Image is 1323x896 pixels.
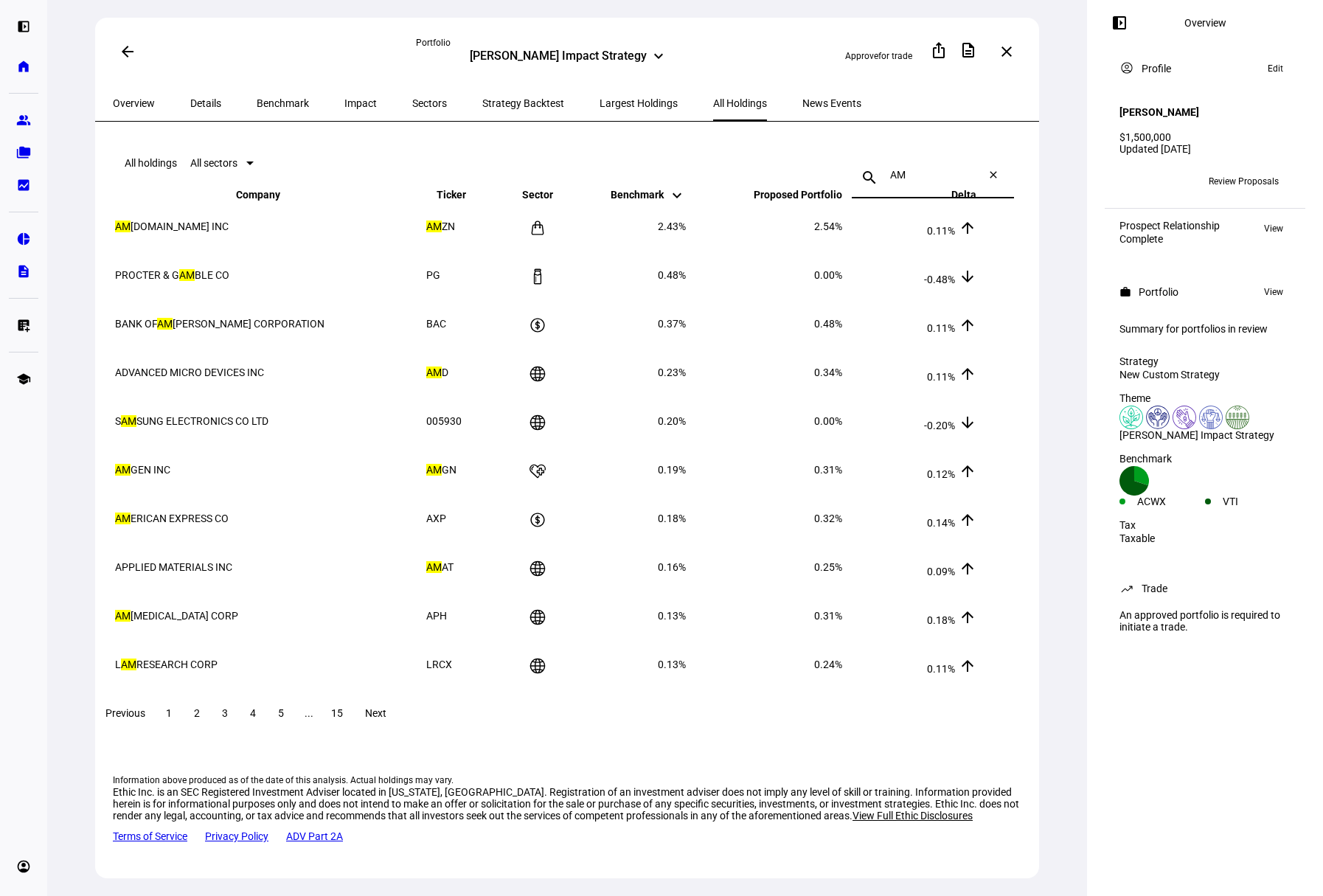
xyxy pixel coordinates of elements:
a: description [9,257,38,286]
mark: AM [115,513,131,524]
span: ... [305,707,313,719]
button: ... [296,698,322,728]
mat-icon: left_panel_open [1111,14,1128,32]
span: View Full Ethic Disclosures [853,810,973,822]
mat-icon: ios_share [930,41,948,59]
div: Trade [1142,583,1167,594]
div: Taxable [1119,532,1291,544]
span: 4 [250,707,256,719]
button: Approvefor trade [833,44,924,68]
span: Impact [344,98,377,108]
img: sustainableAgriculture.colored.svg [1226,406,1249,429]
a: Terms of Service [113,830,187,842]
a: bid_landscape [9,170,38,200]
span: Edit [1268,60,1283,77]
mat-icon: trending_up [1119,581,1134,596]
span: 0.14% [927,517,955,529]
mark: AM [121,659,136,670]
span: 0.19% [658,464,686,476]
eth-data-table-title: All holdings [125,157,177,169]
span: PG [426,269,440,281]
mat-icon: arrow_upward [959,219,976,237]
eth-mat-symbol: pie_chart [16,232,31,246]
div: Ethic Inc. is an SEC Registered Investment Adviser located in [US_STATE], [GEOGRAPHIC_DATA]. Regi... [113,786,1026,822]
mat-icon: arrow_back [119,43,136,60]
span: AXP [426,513,446,524]
span: 0.24% [814,659,842,670]
eth-mat-symbol: group [16,113,31,128]
span: GN [426,464,456,476]
mat-icon: work [1119,286,1131,298]
span: 3 [222,707,228,719]
span: [MEDICAL_DATA] CORP [115,610,238,622]
eth-mat-symbol: bid_landscape [16,178,31,192]
span: All sectors [190,157,237,169]
span: 0.11% [927,322,955,334]
span: -0.20% [924,420,955,431]
span: Next [365,707,386,719]
span: All Holdings [713,98,767,108]
span: Sector [511,189,564,201]
mark: AM [426,367,442,378]
span: 0.11% [927,225,955,237]
eth-mat-symbol: account_circle [16,859,31,874]
span: AT [426,561,454,573]
span: 0.34% [814,367,842,378]
span: PROCTER & G BLE CO [115,269,229,281]
eth-mat-symbol: left_panel_open [16,19,31,34]
mark: AM [115,610,131,622]
span: BAC [426,318,446,330]
eth-mat-symbol: folder_copy [16,145,31,160]
img: poverty.colored.svg [1173,406,1196,429]
div: [PERSON_NAME] Impact Strategy [1119,429,1291,441]
span: BANK OF [PERSON_NAME] CORPORATION [115,318,324,330]
span: Largest Holdings [600,98,678,108]
img: democracy.colored.svg [1199,406,1223,429]
span: 0.00% [814,269,842,281]
span: LRCX [426,659,452,670]
span: S SUNG ELECTRONICS CO LTD [115,415,268,427]
mark: AM [121,415,136,427]
div: Portfolio [416,37,718,49]
span: 0.13% [658,659,686,670]
div: [PERSON_NAME] Impact Strategy [470,49,647,66]
a: group [9,105,38,135]
span: GEN INC [115,464,170,476]
span: 0.09% [927,566,955,577]
eth-mat-symbol: school [16,372,31,386]
span: View [1264,283,1283,301]
mat-icon: keyboard_arrow_down [650,47,667,65]
div: Summary for portfolios in review [1119,323,1291,335]
eth-mat-symbol: list_alt_add [16,318,31,333]
mat-icon: arrow_upward [959,608,976,626]
button: Review Proposals [1197,170,1291,193]
div: Strategy [1119,355,1291,367]
span: 0.37% [658,318,686,330]
span: APH [426,610,447,622]
span: 0.11% [927,371,955,383]
div: Profile [1142,63,1171,74]
mat-icon: close [998,43,1015,60]
span: for trade [878,51,912,61]
span: ADVANCED MICRO DEVICES INC [115,367,264,378]
span: View [1264,220,1283,237]
button: 2 [184,698,210,728]
span: 0.00% [814,415,842,427]
span: [DOMAIN_NAME] INC [115,220,229,232]
div: ACWX [1137,496,1205,507]
mat-icon: arrow_upward [959,365,976,383]
div: Portfolio [1139,286,1178,298]
button: Next [352,698,399,728]
div: Prospect Relationship [1119,220,1220,232]
mat-icon: account_circle [1119,60,1134,75]
mark: AM [426,220,442,232]
span: Company [236,189,302,201]
mat-icon: arrow_downward [959,414,976,431]
span: 0.25% [814,561,842,573]
span: Strategy Backtest [482,98,564,108]
mat-icon: arrow_upward [959,462,976,480]
span: 005930 [426,415,462,427]
span: 0.11% [927,663,955,675]
span: APPLIED MATERIALS INC [115,561,232,573]
span: Review Proposals [1209,170,1279,193]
